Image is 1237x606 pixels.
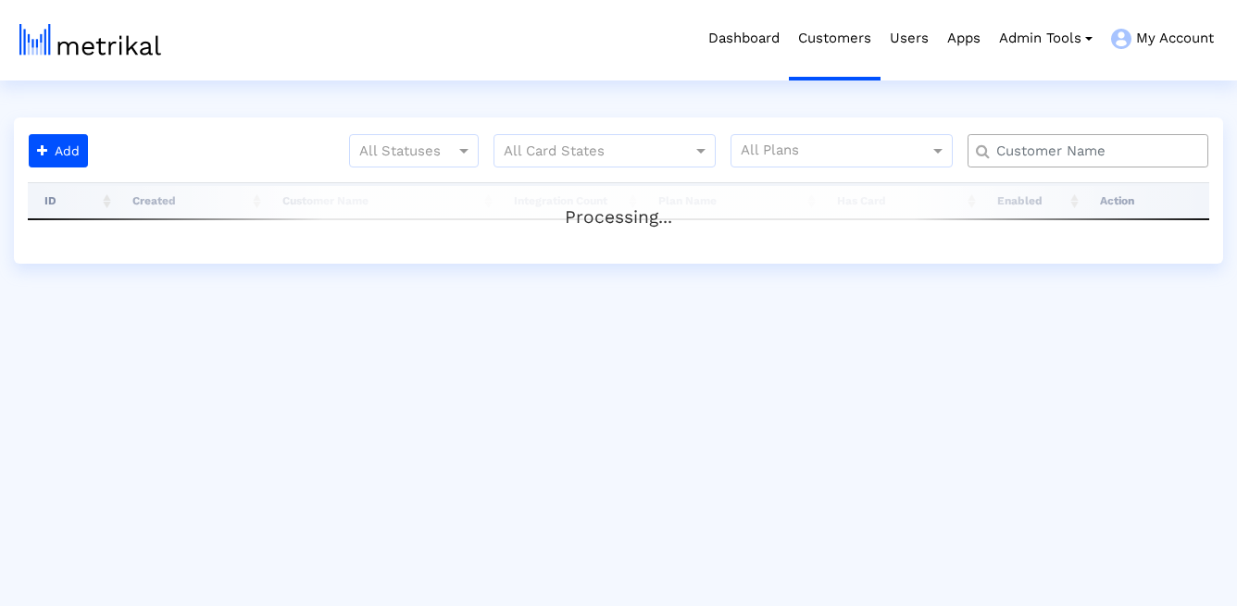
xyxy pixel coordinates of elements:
[29,134,88,167] button: Add
[642,182,819,219] th: Plan Name
[116,182,265,219] th: Created
[741,140,932,164] input: All Plans
[820,182,981,219] th: Has Card
[1083,182,1209,219] th: Action
[28,186,1209,223] div: Processing...
[981,182,1083,219] th: Enabled
[266,182,498,219] th: Customer Name
[983,142,1201,161] input: Customer Name
[497,182,642,219] th: Integration Count
[1111,29,1131,49] img: my-account-menu-icon.png
[504,140,672,164] input: All Card States
[28,182,116,219] th: ID
[19,24,161,56] img: metrical-logo-light.png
